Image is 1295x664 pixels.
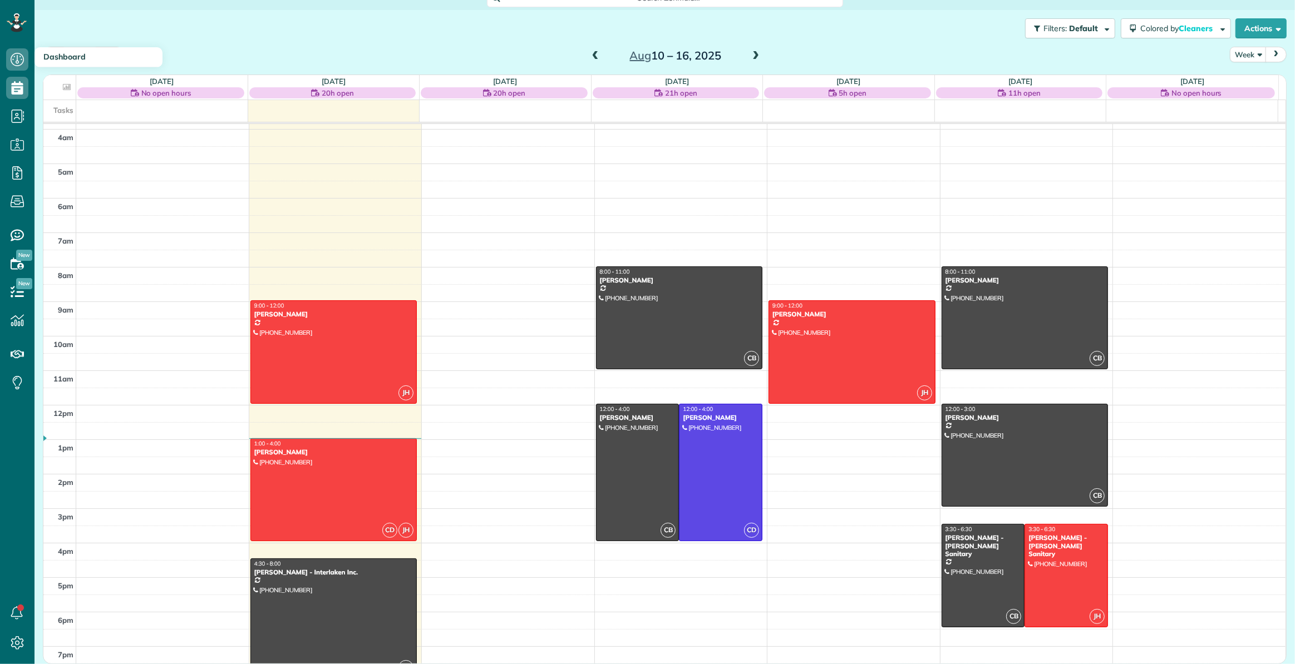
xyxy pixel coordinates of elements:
span: CD [744,523,759,538]
span: 9am [58,305,73,314]
span: JH [1090,609,1105,624]
button: Filters: Default [1025,18,1115,38]
span: 21h open [665,87,697,98]
div: [PERSON_NAME] [682,414,759,422]
span: 8:00 - 11:00 [600,268,630,275]
span: 4am [58,133,73,142]
span: Dashboard [43,52,86,62]
span: Filters: [1043,23,1067,33]
span: JH [398,523,413,538]
span: No open hours [141,87,191,98]
span: 20h open [494,87,526,98]
span: 8:00 - 11:00 [946,268,976,275]
span: 12pm [53,409,73,418]
span: 12:00 - 3:00 [946,405,976,413]
span: Colored by [1140,23,1217,33]
a: [DATE] [1180,77,1204,86]
span: Aug [630,48,652,62]
span: 4pm [58,547,73,556]
a: [DATE] [494,77,518,86]
span: 5h open [839,87,867,98]
span: JH [398,385,413,400]
span: New [16,250,32,261]
span: CB [661,523,676,538]
span: Tasks [53,106,73,115]
span: 11am [53,374,73,383]
a: [DATE] [322,77,346,86]
span: 3:30 - 6:30 [946,526,972,533]
a: Filters: Default [1020,18,1115,38]
div: [PERSON_NAME] [772,310,932,318]
div: [PERSON_NAME] - Interlaken Inc. [254,568,414,576]
span: CD [382,523,397,538]
span: 20h open [322,87,354,98]
div: [PERSON_NAME] [254,310,414,318]
button: next [1266,47,1287,62]
span: 5pm [58,581,73,590]
div: [PERSON_NAME] - [PERSON_NAME] Sanitary [945,534,1022,558]
a: [DATE] [150,77,174,86]
span: 3:30 - 6:30 [1028,526,1055,533]
span: New [16,278,32,289]
span: No open hours [1171,87,1222,98]
span: 6am [58,202,73,211]
h2: 10 – 16, 2025 [606,49,745,62]
span: 12:00 - 4:00 [683,405,713,413]
button: Week [1230,47,1267,62]
a: [DATE] [1008,77,1032,86]
span: Cleaners [1179,23,1214,33]
span: 12:00 - 4:00 [600,405,630,413]
span: JH [917,385,932,400]
div: [PERSON_NAME] [945,414,1105,422]
div: [PERSON_NAME] [945,276,1105,284]
div: [PERSON_NAME] [599,414,676,422]
span: Default [1069,23,1099,33]
div: [PERSON_NAME] [599,276,760,284]
button: Colored byCleaners [1121,18,1231,38]
span: 3pm [58,512,73,521]
a: [DATE] [665,77,689,86]
span: 10am [53,340,73,349]
div: [PERSON_NAME] - [PERSON_NAME] Sanitary [1028,534,1105,558]
span: 6pm [58,616,73,625]
span: 1:00 - 4:00 [254,440,281,447]
button: Actions [1235,18,1287,38]
div: [PERSON_NAME] [254,448,414,456]
span: 7am [58,236,73,245]
span: 1pm [58,443,73,452]
span: 4:30 - 8:00 [254,560,281,567]
span: 7pm [58,650,73,659]
span: 8am [58,271,73,280]
span: 9:00 - 12:00 [254,302,284,309]
span: 5am [58,167,73,176]
span: CB [744,351,759,366]
span: CB [1090,351,1105,366]
span: CB [1006,609,1021,624]
a: [DATE] [837,77,861,86]
span: CB [1090,488,1105,503]
span: 9:00 - 12:00 [772,302,802,309]
span: 11h open [1008,87,1041,98]
span: 2pm [58,478,73,487]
